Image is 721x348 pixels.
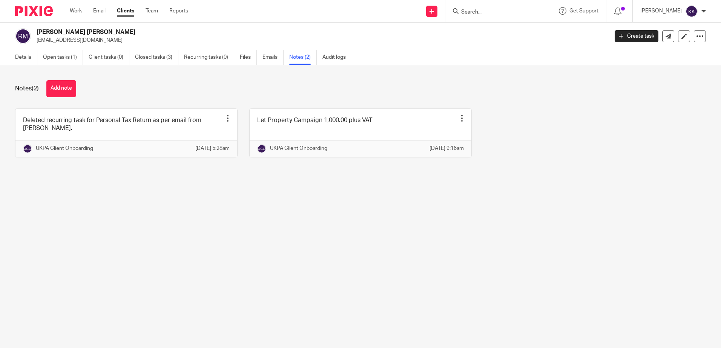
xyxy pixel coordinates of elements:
[184,50,234,65] a: Recurring tasks (0)
[37,37,603,44] p: [EMAIL_ADDRESS][DOMAIN_NAME]
[46,80,76,97] button: Add note
[289,50,317,65] a: Notes (2)
[135,50,178,65] a: Closed tasks (3)
[89,50,129,65] a: Client tasks (0)
[662,30,674,42] a: Send new email
[430,145,464,152] p: [DATE] 9:16am
[93,7,106,15] a: Email
[117,7,134,15] a: Clients
[615,30,658,42] a: Create task
[270,145,327,152] p: UKPA Client Onboarding
[15,85,39,93] h1: Notes
[678,30,690,42] a: Edit client
[169,7,188,15] a: Reports
[43,50,83,65] a: Open tasks (1)
[322,50,351,65] a: Audit logs
[23,144,32,153] img: svg%3E
[640,7,682,15] p: [PERSON_NAME]
[195,145,230,152] p: [DATE] 5:28am
[460,9,528,16] input: Search
[257,144,266,153] img: svg%3E
[146,7,158,15] a: Team
[15,6,53,16] img: Pixie
[36,145,93,152] p: UKPA Client Onboarding
[686,5,698,17] img: svg%3E
[15,50,37,65] a: Details
[32,85,39,92] span: (2)
[15,28,31,44] img: svg%3E
[262,50,284,65] a: Emails
[569,8,598,14] span: Get Support
[70,7,82,15] a: Work
[240,50,257,65] a: Files
[37,28,490,36] h2: [PERSON_NAME] [PERSON_NAME]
